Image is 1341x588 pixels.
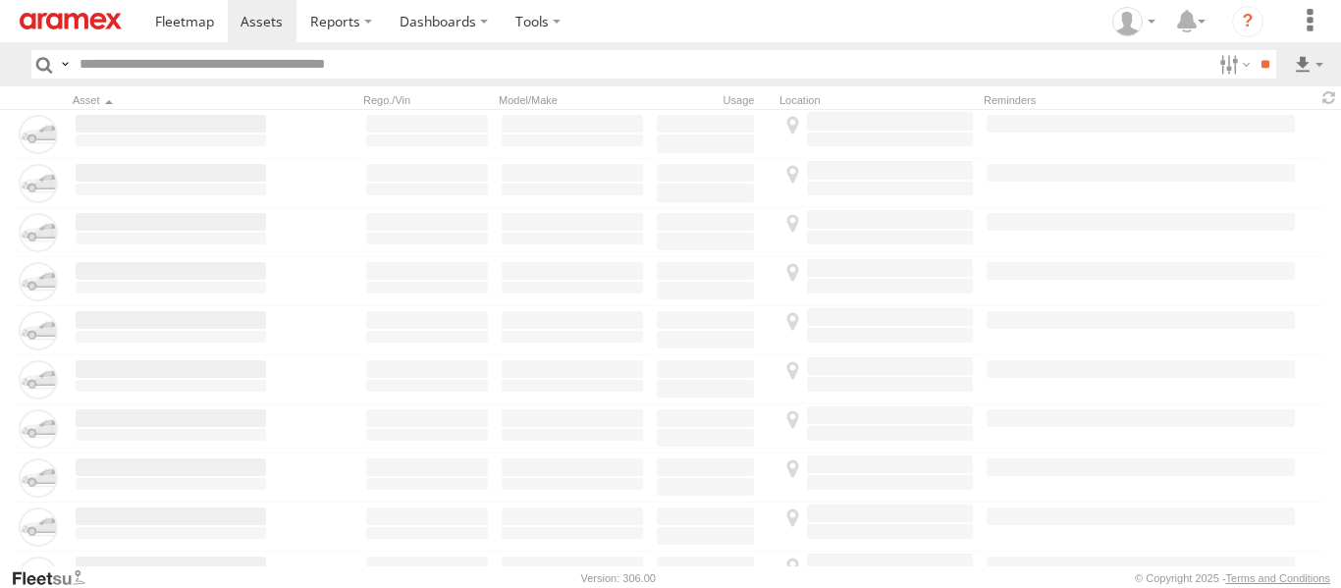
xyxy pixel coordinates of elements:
[1292,50,1325,79] label: Export results as...
[1135,572,1330,584] div: © Copyright 2025 -
[654,93,772,107] div: Usage
[581,572,656,584] div: Version: 306.00
[363,93,491,107] div: Rego./Vin
[20,13,122,29] img: aramex-logo.svg
[73,93,269,107] div: Click to Sort
[499,93,646,107] div: Model/Make
[11,568,101,588] a: Visit our Website
[1317,88,1341,107] span: Refresh
[984,93,1158,107] div: Reminders
[779,93,976,107] div: Location
[1105,7,1162,36] div: Mazen Siblini
[57,50,73,79] label: Search Query
[1211,50,1254,79] label: Search Filter Options
[1226,572,1330,584] a: Terms and Conditions
[1232,6,1263,37] i: ?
